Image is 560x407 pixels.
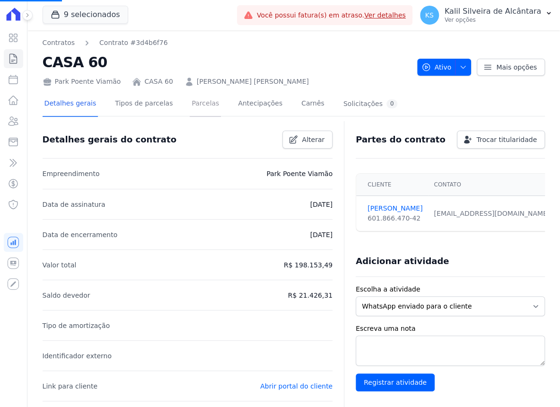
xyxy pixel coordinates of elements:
[43,134,176,145] h3: Detalhes gerais do contrato
[284,259,332,271] p: R$ 198.153,49
[282,131,332,149] a: Alterar
[197,77,309,87] a: [PERSON_NAME] [PERSON_NAME]
[310,199,332,210] p: [DATE]
[43,38,168,48] nav: Breadcrumb
[356,324,545,334] label: Escreva uma nota
[445,7,541,16] p: Kalil Silveira de Alcântara
[356,284,545,294] label: Escolha a atividade
[434,209,550,219] div: [EMAIL_ADDRESS][DOMAIN_NAME]
[43,6,128,24] button: 9 selecionados
[445,16,541,24] p: Ver opções
[343,99,398,108] div: Solicitações
[260,382,332,390] a: Abrir portal do cliente
[425,12,434,18] span: KS
[386,99,398,108] div: 0
[302,135,324,144] span: Alterar
[236,92,284,117] a: Antecipações
[190,92,221,117] a: Parcelas
[412,2,560,28] button: KS Kalil Silveira de Alcântara Ver opções
[417,59,472,76] button: Ativo
[428,174,555,196] th: Contato
[266,168,332,179] p: Park Poente Viamão
[367,203,422,213] a: [PERSON_NAME]
[457,131,545,149] a: Trocar titularidade
[367,213,422,223] div: 601.866.470-42
[356,174,428,196] th: Cliente
[43,199,105,210] p: Data de assinatura
[43,52,410,73] h2: CASA 60
[43,77,121,87] div: Park Poente Viamão
[43,229,118,240] p: Data de encerramento
[476,135,537,144] span: Trocar titularidade
[364,11,406,19] a: Ver detalhes
[43,380,97,392] p: Link para cliente
[356,256,449,267] h3: Adicionar atividade
[257,10,406,20] span: Você possui fatura(s) em atraso.
[113,92,175,117] a: Tipos de parcelas
[288,290,332,301] p: R$ 21.426,31
[43,350,112,362] p: Identificador externo
[144,77,173,87] a: CASA 60
[421,59,452,76] span: Ativo
[477,59,545,76] a: Mais opções
[43,38,410,48] nav: Breadcrumb
[310,229,332,240] p: [DATE]
[43,259,77,271] p: Valor total
[43,92,98,117] a: Detalhes gerais
[341,92,400,117] a: Solicitações0
[99,38,168,48] a: Contrato #3d4b6f76
[43,320,110,331] p: Tipo de amortização
[299,92,326,117] a: Carnês
[356,134,446,145] h3: Partes do contrato
[356,373,435,391] input: Registrar atividade
[496,62,537,72] span: Mais opções
[43,290,90,301] p: Saldo devedor
[43,168,100,179] p: Empreendimento
[43,38,75,48] a: Contratos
